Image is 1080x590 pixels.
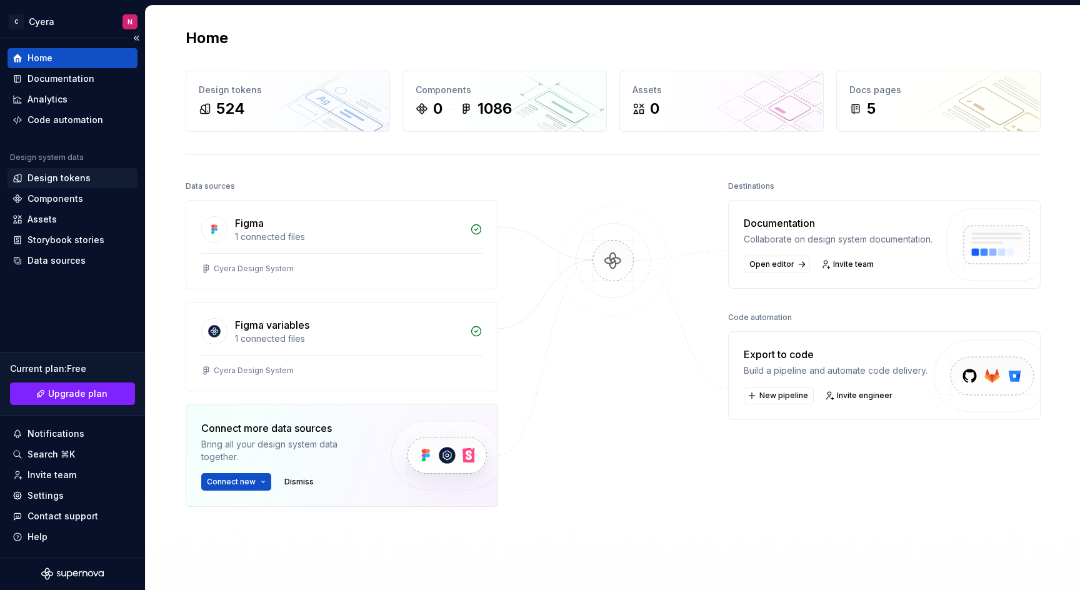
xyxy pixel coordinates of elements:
[7,424,137,444] button: Notifications
[27,114,103,126] div: Code automation
[199,84,377,96] div: Design tokens
[9,14,24,29] div: C
[235,317,309,332] div: Figma variables
[849,84,1027,96] div: Docs pages
[186,200,498,289] a: Figma1 connected filesCyera Design System
[433,99,442,119] div: 0
[27,52,52,64] div: Home
[27,448,75,461] div: Search ⌘K
[186,71,390,132] a: Design tokens524
[27,254,86,267] div: Data sources
[127,29,145,47] button: Collapse sidebar
[127,17,132,27] div: N
[216,99,245,119] div: 524
[833,259,874,269] span: Invite team
[27,213,57,226] div: Assets
[744,364,927,377] div: Build a pipeline and automate code delivery.
[744,216,932,231] div: Documentation
[7,69,137,89] a: Documentation
[201,421,370,436] div: Connect more data sources
[7,209,137,229] a: Assets
[744,233,932,246] div: Collaborate on design system documentation.
[477,99,512,119] div: 1086
[867,99,876,119] div: 5
[7,48,137,68] a: Home
[728,177,774,195] div: Destinations
[2,8,142,35] button: CCyeraN
[744,347,927,362] div: Export to code
[650,99,659,119] div: 0
[207,477,256,487] span: Connect new
[7,230,137,250] a: Storybook stories
[27,531,47,543] div: Help
[29,16,54,28] div: Cyera
[7,168,137,188] a: Design tokens
[7,89,137,109] a: Analytics
[235,216,264,231] div: Figma
[728,309,792,326] div: Code automation
[7,506,137,526] button: Contact support
[27,489,64,502] div: Settings
[817,256,879,273] a: Invite team
[744,387,814,404] button: New pipeline
[7,527,137,547] button: Help
[27,72,94,85] div: Documentation
[10,382,135,405] a: Upgrade plan
[27,192,83,205] div: Components
[744,256,810,273] a: Open editor
[201,438,370,463] div: Bring all your design system data together.
[186,302,498,391] a: Figma variables1 connected filesCyera Design System
[416,84,594,96] div: Components
[201,473,271,491] button: Connect new
[27,234,104,246] div: Storybook stories
[41,567,104,580] svg: Supernova Logo
[7,251,137,271] a: Data sources
[821,387,898,404] a: Invite engineer
[619,71,824,132] a: Assets0
[7,189,137,209] a: Components
[836,71,1041,132] a: Docs pages5
[10,152,84,162] div: Design system data
[749,259,794,269] span: Open editor
[759,391,808,401] span: New pipeline
[48,387,107,400] span: Upgrade plan
[402,71,607,132] a: Components01086
[7,110,137,130] a: Code automation
[7,465,137,485] a: Invite team
[10,362,135,375] div: Current plan : Free
[27,93,67,106] div: Analytics
[837,391,892,401] span: Invite engineer
[214,366,294,376] div: Cyera Design System
[284,477,314,487] span: Dismiss
[27,427,84,440] div: Notifications
[235,231,462,243] div: 1 connected files
[214,264,294,274] div: Cyera Design System
[235,332,462,345] div: 1 connected files
[27,510,98,522] div: Contact support
[27,469,76,481] div: Invite team
[27,172,91,184] div: Design tokens
[186,28,228,48] h2: Home
[279,473,319,491] button: Dismiss
[632,84,811,96] div: Assets
[7,486,137,506] a: Settings
[186,177,235,195] div: Data sources
[7,444,137,464] button: Search ⌘K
